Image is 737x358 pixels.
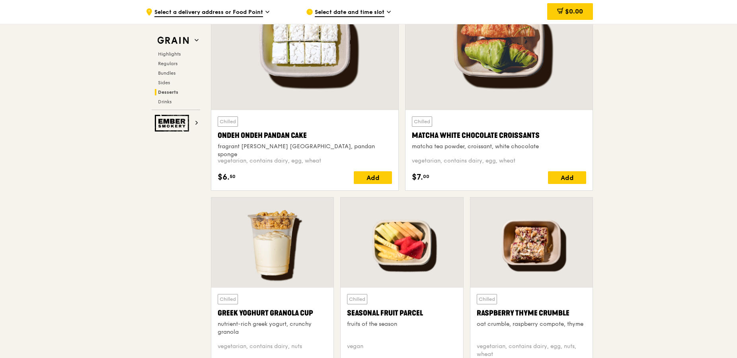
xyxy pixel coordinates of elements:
span: Highlights [158,51,181,57]
div: Chilled [477,294,497,304]
div: Chilled [347,294,367,304]
div: vegetarian, contains dairy, egg, wheat [218,157,392,165]
span: Drinks [158,99,172,104]
div: Add [548,171,586,184]
img: Grain web logo [155,33,191,48]
div: matcha tea powder, croissant, white chocolate [412,143,586,151]
div: Seasonal Fruit Parcel [347,308,456,319]
div: Chilled [412,116,432,127]
span: Sides [158,80,170,85]
div: fruits of the season [347,320,456,328]
div: nutrient-rich greek yogurt, crunchy granola [218,320,327,336]
div: Ondeh Ondeh Pandan Cake [218,130,392,141]
span: 50 [230,173,236,180]
div: Matcha White Chocolate Croissants [412,130,586,141]
span: Select a delivery address or Food Point [154,8,263,17]
div: vegetarian, contains dairy, egg, wheat [412,157,586,165]
span: Desserts [158,89,178,95]
div: Raspberry Thyme Crumble [477,308,586,319]
span: $0.00 [565,8,583,15]
div: Add [354,171,392,184]
span: $7. [412,171,423,183]
img: Ember Smokery web logo [155,115,191,132]
div: oat crumble, raspberry compote, thyme [477,320,586,328]
span: Select date and time slot [315,8,384,17]
span: Bundles [158,70,175,76]
div: Chilled [218,294,238,304]
div: Greek Yoghurt Granola Cup [218,308,327,319]
span: Regulars [158,61,177,66]
span: $6. [218,171,230,183]
div: Chilled [218,116,238,127]
div: fragrant [PERSON_NAME] [GEOGRAPHIC_DATA], pandan sponge [218,143,392,159]
span: 00 [423,173,429,180]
